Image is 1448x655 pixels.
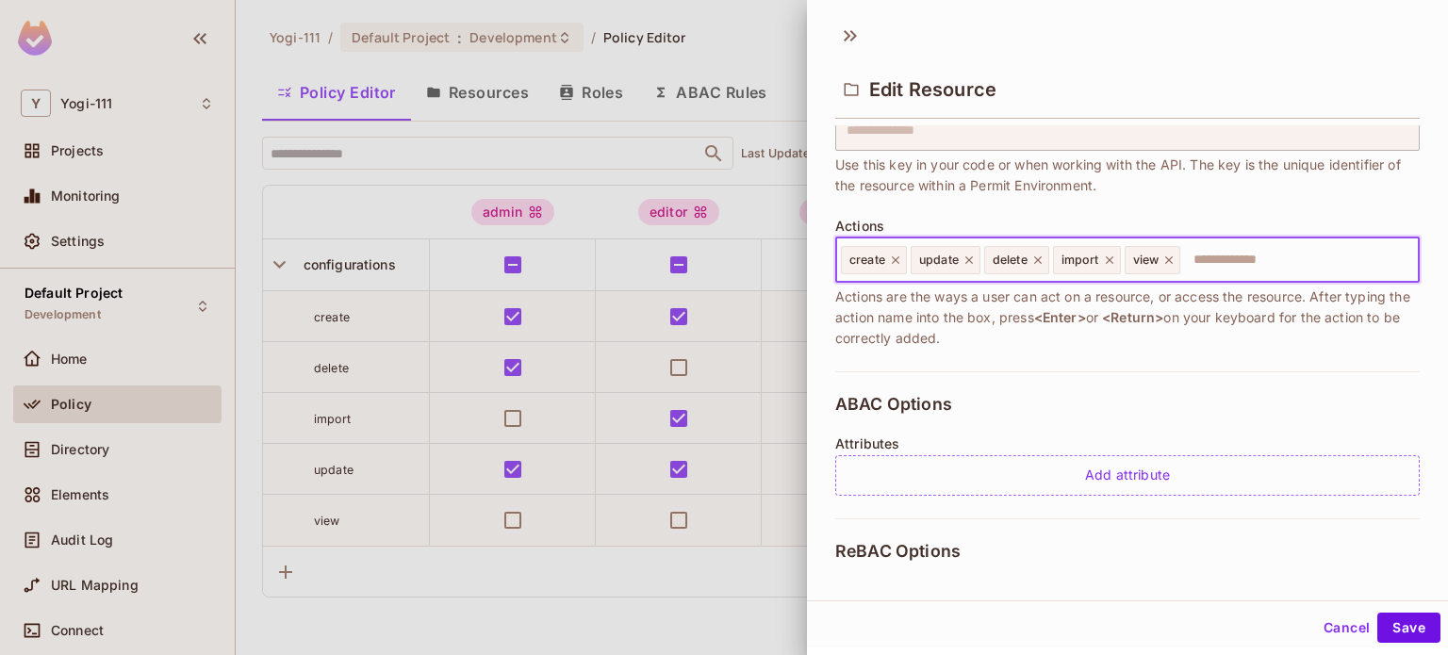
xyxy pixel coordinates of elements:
[1133,253,1160,268] span: view
[984,246,1049,274] div: delete
[1061,253,1099,268] span: import
[1316,613,1377,643] button: Cancel
[1125,246,1181,274] div: view
[835,395,952,414] span: ABAC Options
[841,246,907,274] div: create
[993,253,1028,268] span: delete
[869,78,996,101] span: Edit Resource
[835,436,900,451] span: Attributes
[835,455,1420,496] div: Add attribute
[1034,309,1086,325] span: <Enter>
[1377,613,1440,643] button: Save
[835,219,884,234] span: Actions
[835,287,1420,349] span: Actions are the ways a user can act on a resource, or access the resource. After typing the actio...
[849,253,885,268] span: create
[1053,246,1121,274] div: import
[919,253,959,268] span: update
[1102,309,1163,325] span: <Return>
[835,542,961,561] span: ReBAC Options
[835,155,1420,196] span: Use this key in your code or when working with the API. The key is the unique identifier of the r...
[911,246,980,274] div: update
